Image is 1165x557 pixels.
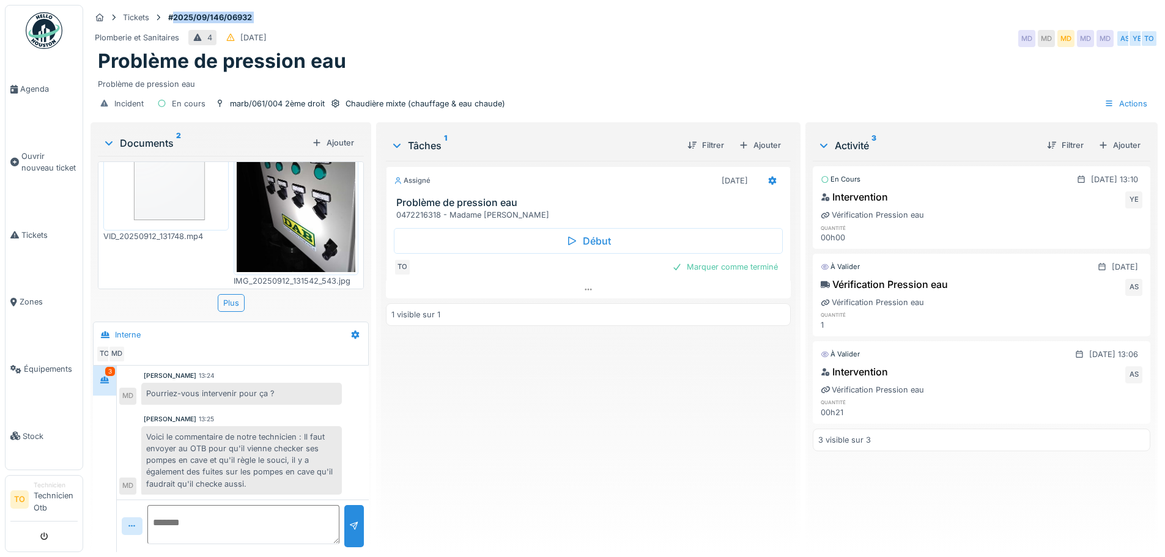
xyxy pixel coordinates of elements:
[1116,30,1133,47] div: AS
[114,98,144,109] div: Incident
[6,402,83,470] a: Stock
[119,388,136,405] div: MD
[34,481,78,490] div: Technicien
[10,481,78,522] a: TO TechnicienTechnicien Otb
[98,50,346,73] h1: Problème de pression eau
[1038,30,1055,47] div: MD
[1091,174,1138,185] div: [DATE] 13:10
[1099,95,1153,113] div: Actions
[24,363,78,375] span: Équipements
[10,490,29,509] li: TO
[23,430,78,442] span: Stock
[394,259,411,276] div: TO
[682,137,729,153] div: Filtrer
[734,137,786,153] div: Ajouter
[396,197,785,208] h3: Problème de pression eau
[123,12,149,23] div: Tickets
[234,275,359,287] div: IMG_20250912_131542_543.jpg
[821,311,925,319] h6: quantité
[6,268,83,336] a: Zones
[21,229,78,241] span: Tickets
[6,56,83,123] a: Agenda
[1042,137,1089,153] div: Filtrer
[667,259,783,275] div: Marquer comme terminé
[821,349,860,360] div: À valider
[119,478,136,495] div: MD
[871,138,876,153] sup: 3
[396,209,785,221] div: 0472216318 - Madame [PERSON_NAME]
[6,336,83,403] a: Équipements
[821,174,860,185] div: En cours
[237,113,356,271] img: 8frxye6xxczt3ydecf3ayo4ucla8
[1125,279,1142,296] div: AS
[105,367,115,376] div: 3
[26,12,62,49] img: Badge_color-CXgf-gQk.svg
[1097,30,1114,47] div: MD
[96,345,113,363] div: TO
[34,481,78,518] li: Technicien Otb
[6,123,83,202] a: Ouvrir nouveau ticket
[391,309,440,320] div: 1 visible sur 1
[1018,30,1035,47] div: MD
[1125,191,1142,208] div: YE
[307,135,359,151] div: Ajouter
[821,209,924,221] div: Vérification Pression eau
[821,319,925,331] div: 1
[106,113,226,227] img: 84750757-fdcc6f00-afbb-11ea-908a-1074b026b06b.png
[163,12,257,23] strong: #2025/09/146/06932
[199,371,215,380] div: 13:24
[103,231,229,242] div: VID_20250912_131748.mp4
[141,383,342,404] div: Pourriez-vous intervenir pour ça ?
[21,150,78,174] span: Ouvrir nouveau ticket
[821,232,925,243] div: 00h00
[821,297,924,308] div: Vérification Pression eau
[1128,30,1145,47] div: YE
[818,434,871,446] div: 3 visible sur 3
[176,136,181,150] sup: 2
[722,175,748,186] div: [DATE]
[20,83,78,95] span: Agenda
[1141,30,1158,47] div: TO
[1093,137,1145,153] div: Ajouter
[1112,261,1138,273] div: [DATE]
[821,262,860,272] div: À valider
[144,371,196,380] div: [PERSON_NAME]
[821,407,925,418] div: 00h21
[20,296,78,308] span: Zones
[821,277,948,292] div: Vérification Pression eau
[230,98,325,109] div: marb/061/004 2ème droit
[141,426,342,495] div: Voici le commentaire de notre technicien : Il faut envoyer au OTB pour qu'il vienne checker ses p...
[207,32,212,43] div: 4
[821,190,888,204] div: Intervention
[103,136,307,150] div: Documents
[95,32,179,43] div: Plomberie et Sanitaires
[394,175,431,186] div: Assigné
[1057,30,1074,47] div: MD
[1089,349,1138,360] div: [DATE] 13:06
[821,224,925,232] h6: quantité
[394,228,782,254] div: Début
[821,364,888,379] div: Intervention
[391,138,677,153] div: Tâches
[6,202,83,269] a: Tickets
[821,398,925,406] h6: quantité
[108,345,125,363] div: MD
[1077,30,1094,47] div: MD
[1125,366,1142,383] div: AS
[346,98,505,109] div: Chaudière mixte (chauffage & eau chaude)
[218,294,245,312] div: Plus
[98,73,1150,90] div: Problème de pression eau
[818,138,1037,153] div: Activité
[115,329,141,341] div: Interne
[240,32,267,43] div: [DATE]
[172,98,205,109] div: En cours
[199,415,214,424] div: 13:25
[821,384,924,396] div: Vérification Pression eau
[144,415,196,424] div: [PERSON_NAME]
[444,138,447,153] sup: 1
